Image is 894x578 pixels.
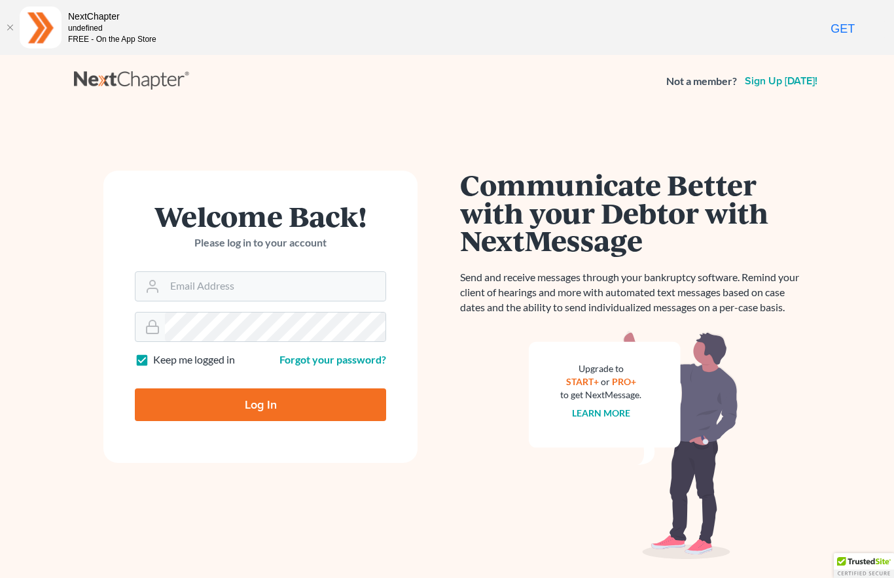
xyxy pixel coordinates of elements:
label: Keep me logged in [153,352,235,367]
p: Send and receive messages through your bankruptcy software. Remind your client of hearings and mo... [460,270,807,315]
input: Email Address [165,272,385,301]
a: Learn more [572,407,630,418]
img: nextmessage_bg-59042aed3d76b12b5cd301f8e5b87938c9018125f34e5fa2b7a6b67550977c72.svg [529,331,738,560]
h1: Communicate Better with your Debtor with NextMessage [460,171,807,254]
a: Sign up [DATE]! [742,76,820,86]
div: to get NextMessage. [560,388,641,401]
div: NextChapter [68,10,156,23]
a: START+ [566,376,599,387]
a: Forgot your password? [279,353,386,365]
div: TrustedSite Certified [834,553,894,578]
h1: Welcome Back! [135,202,386,230]
input: Log In [135,388,386,421]
a: GET [798,21,887,38]
span: GET [831,22,855,35]
span: or [601,376,610,387]
div: Upgrade to [560,362,641,375]
p: Please log in to your account [135,235,386,250]
div: undefined [68,23,156,34]
div: FREE - On the App Store [68,34,156,45]
strong: Not a member? [666,74,737,89]
a: PRO+ [612,376,636,387]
